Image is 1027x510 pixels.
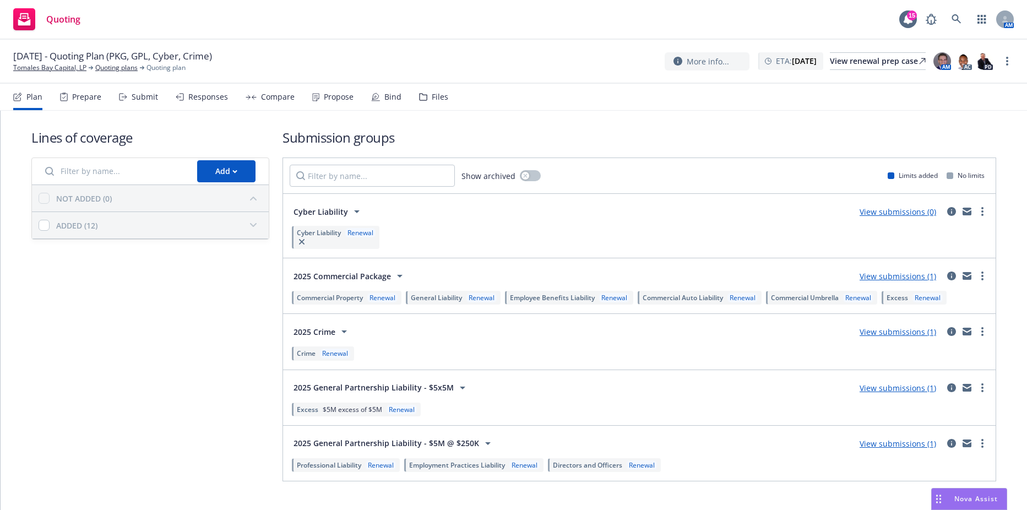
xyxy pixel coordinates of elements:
[960,381,974,394] a: mail
[297,349,316,358] span: Crime
[954,494,998,503] span: Nova Assist
[384,93,401,101] div: Bind
[627,460,657,470] div: Renewal
[290,321,355,343] button: 2025 Crime
[912,293,943,302] div: Renewal
[132,93,158,101] div: Submit
[553,460,622,470] span: Directors and Officers
[294,206,348,218] span: Cyber Liability
[13,63,86,73] a: Tomales Bay Capital, LP
[366,460,396,470] div: Renewal
[509,460,540,470] div: Renewal
[843,293,873,302] div: Renewal
[95,63,138,73] a: Quoting plans
[56,193,112,204] div: NOT ADDED (0)
[860,327,936,337] a: View submissions (1)
[945,205,958,218] a: circleInformation
[466,293,497,302] div: Renewal
[946,8,968,30] a: Search
[960,205,974,218] a: mail
[960,325,974,338] a: mail
[830,52,926,70] a: View renewal prep case
[945,269,958,283] a: circleInformation
[643,293,723,302] span: Commercial Auto Liability
[960,269,974,283] a: mail
[261,93,295,101] div: Compare
[975,52,993,70] img: photo
[945,381,958,394] a: circleInformation
[771,293,839,302] span: Commercial Umbrella
[860,271,936,281] a: View submissions (1)
[290,200,367,223] button: Cyber Liability
[933,52,951,70] img: photo
[947,171,985,180] div: No limits
[294,437,479,449] span: 2025 General Partnership Liability - $5M @ $250K
[56,220,97,231] div: ADDED (12)
[290,165,455,187] input: Filter by name...
[920,8,942,30] a: Report a Bug
[976,437,989,450] a: more
[665,52,749,70] button: More info...
[39,160,191,182] input: Filter by name...
[297,228,341,237] span: Cyber Liability
[727,293,758,302] div: Renewal
[56,189,262,207] button: NOT ADDED (0)
[282,128,996,147] h1: Submission groups
[323,405,382,414] span: $5M excess of $5M
[297,293,363,302] span: Commercial Property
[297,460,361,470] span: Professional Liability
[860,438,936,449] a: View submissions (1)
[320,349,350,358] div: Renewal
[290,377,473,399] button: 2025 General Partnership Liability - $5x5M
[945,437,958,450] a: circleInformation
[46,15,80,24] span: Quoting
[792,56,817,66] strong: [DATE]
[931,488,1007,510] button: Nova Assist
[461,170,515,182] span: Show archived
[830,53,926,69] div: View renewal prep case
[945,325,958,338] a: circleInformation
[294,270,391,282] span: 2025 Commercial Package
[31,128,269,147] h1: Lines of coverage
[72,93,101,101] div: Prepare
[776,55,817,67] span: ETA :
[411,293,462,302] span: General Liability
[960,437,974,450] a: mail
[976,325,989,338] a: more
[971,8,993,30] a: Switch app
[294,326,335,338] span: 2025 Crime
[9,4,85,35] a: Quoting
[687,56,729,67] span: More info...
[290,432,498,454] button: 2025 General Partnership Liability - $5M @ $250K
[188,93,228,101] div: Responses
[387,405,417,414] div: Renewal
[294,382,454,393] span: 2025 General Partnership Liability - $5x5M
[146,63,186,73] span: Quoting plan
[56,216,262,234] button: ADDED (12)
[324,93,354,101] div: Propose
[1001,55,1014,68] a: more
[297,405,318,414] span: Excess
[510,293,595,302] span: Employee Benefits Liability
[345,228,376,237] div: Renewal
[887,293,908,302] span: Excess
[860,207,936,217] a: View submissions (0)
[976,381,989,394] a: more
[13,50,212,63] span: [DATE] - Quoting Plan (PKG, GPL, Cyber, Crime)
[215,161,237,182] div: Add
[860,383,936,393] a: View submissions (1)
[26,93,42,101] div: Plan
[367,293,398,302] div: Renewal
[907,10,917,20] div: 15
[409,460,505,470] span: Employment Practices Liability
[932,489,946,509] div: Drag to move
[976,269,989,283] a: more
[599,293,629,302] div: Renewal
[954,52,972,70] img: photo
[432,93,448,101] div: Files
[197,160,256,182] button: Add
[290,265,410,287] button: 2025 Commercial Package
[888,171,938,180] div: Limits added
[976,205,989,218] a: more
